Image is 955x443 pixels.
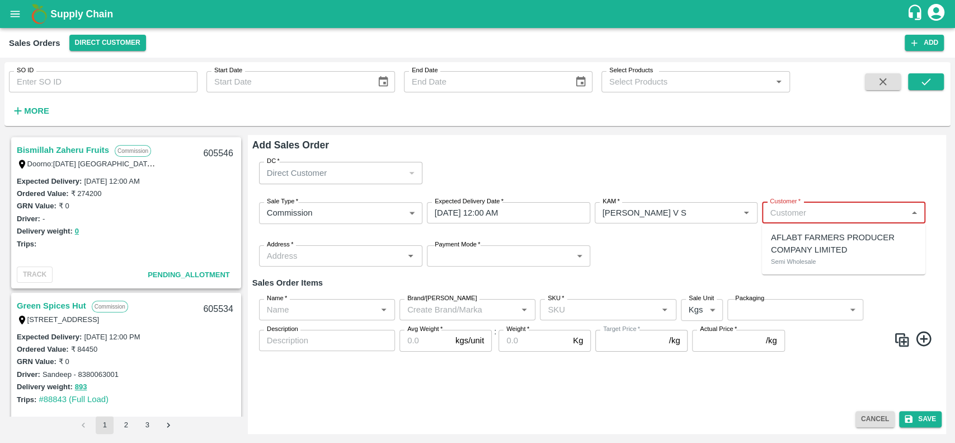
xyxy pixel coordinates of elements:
p: Kgs [689,304,703,316]
label: Sale Unit [689,294,714,303]
input: KAM [598,206,722,220]
div: customer-support [906,4,926,24]
label: [DATE] 12:00 PM [84,333,140,341]
input: Choose date, selected date is Sep 27, 2025 [427,202,582,223]
button: 0 [75,225,79,238]
a: Bismillah Zaheru Fruits [17,143,109,157]
button: More [9,101,52,120]
nav: pagination navigation [73,416,179,434]
button: Close [907,206,921,220]
img: CloneIcon [893,332,910,348]
div: 605534 [196,296,239,323]
label: Delivery weight: [17,383,73,391]
label: SO ID [17,66,34,75]
label: ₹ 0 [59,202,69,210]
label: Expected Delivery : [17,333,82,341]
label: ₹ 84450 [70,345,97,353]
input: Enter SO ID [9,71,197,92]
p: AFLABT FARMERS PRODUCER COMPANY LIMITED [771,231,916,257]
label: Trips: [17,240,36,248]
div: 605546 [196,141,239,167]
div: Sales Orders [9,36,60,50]
button: Add [905,35,944,51]
label: Ordered Value: [17,189,68,198]
input: 0.0 [498,330,568,351]
button: Open [403,249,418,263]
label: Name [267,294,287,303]
label: Expected Delivery : [17,177,82,185]
p: Commission [92,301,128,313]
button: Go to page 2 [117,416,135,434]
p: Kg [573,334,583,347]
label: Customer [770,197,801,206]
label: Doorno:[DATE] [GEOGRAPHIC_DATA] Kedareswarapet, Doorno:[DATE] [GEOGRAPHIC_DATA] [GEOGRAPHIC_DATA]... [27,159,764,168]
label: [DATE] 12:00 AM [84,177,139,185]
button: open drawer [2,1,28,27]
label: End Date [412,66,437,75]
a: Supply Chain [50,6,906,22]
p: /kg [766,334,777,347]
label: Actual Price [700,325,737,334]
label: KAM [603,197,620,206]
label: [STREET_ADDRESS] [27,315,100,324]
label: Delivery weight: [17,227,73,235]
p: Commission [115,145,151,157]
label: Description [267,325,298,334]
label: ₹ 274200 [70,189,101,198]
label: Weight [506,325,529,334]
label: Ordered Value: [17,345,68,353]
p: Semi Wholesale [771,257,816,267]
input: SKU [543,302,654,317]
p: Commission [267,207,313,219]
p: kgs/unit [455,334,484,347]
button: Save [899,411,942,427]
input: Customer [765,206,904,220]
input: Create Brand/Marka [403,302,514,317]
img: logo [28,3,50,25]
button: Open [377,302,391,317]
b: Supply Chain [50,8,113,20]
button: Open [739,206,754,220]
input: Start Date [206,71,368,92]
button: Choose date [373,71,394,92]
label: Driver: [17,370,40,379]
strong: Sales Order Items [252,278,323,287]
button: Go to page 3 [138,416,156,434]
label: Select Products [609,66,653,75]
strong: More [24,106,49,115]
label: SKU [548,294,564,303]
button: 893 [75,381,87,394]
h6: Add Sales Order [252,137,942,153]
button: page 1 [96,416,114,434]
label: DC [267,157,280,166]
button: Go to next page [159,416,177,434]
label: Sale Type [267,197,298,206]
p: Direct Customer [267,167,327,179]
span: Pending_Allotment [148,271,230,279]
label: Sandeep - 8380063001 [43,370,119,379]
p: /kg [669,334,680,347]
button: Choose date [570,71,591,92]
input: Select Products [605,74,768,89]
button: Select DC [69,35,146,51]
label: GRN Value: [17,202,57,210]
button: Open [657,302,672,317]
label: GRN Value: [17,357,57,366]
label: Avg Weight [407,325,443,334]
label: Driver: [17,214,40,223]
label: Brand/[PERSON_NAME] [407,294,477,303]
a: #88843 (Full Load) [39,395,109,404]
div: account of current user [926,2,946,26]
div: : [252,290,942,361]
input: End Date [404,71,566,92]
label: Start Date [214,66,242,75]
button: Open [517,302,531,317]
label: Expected Delivery Date [435,197,504,206]
input: Address [262,249,401,263]
label: Packaging [735,294,764,303]
label: Address [267,240,293,249]
label: Trips: [17,395,36,404]
label: Target Price [603,325,640,334]
button: Open [771,74,786,89]
a: Green Spices Hut [17,299,86,313]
